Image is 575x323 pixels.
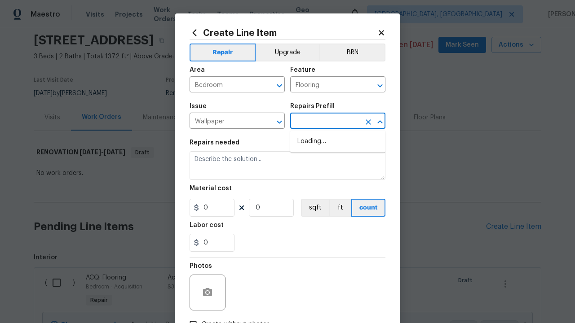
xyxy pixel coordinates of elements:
h2: Create Line Item [190,28,377,38]
h5: Repairs needed [190,140,239,146]
h5: Area [190,67,205,73]
button: Open [273,79,286,92]
h5: Photos [190,263,212,269]
button: ft [329,199,351,217]
h5: Issue [190,103,207,109]
button: Close [374,116,386,128]
button: Open [374,79,386,92]
h5: Repairs Prefill [290,103,335,109]
div: Loading… [290,131,385,153]
h5: Feature [290,67,315,73]
button: Clear [362,116,375,128]
button: Upgrade [256,44,320,61]
button: count [351,199,385,217]
button: sqft [301,199,329,217]
h5: Material cost [190,185,232,192]
button: BRN [319,44,385,61]
button: Open [273,116,286,128]
button: Repair [190,44,256,61]
h5: Labor cost [190,222,224,228]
